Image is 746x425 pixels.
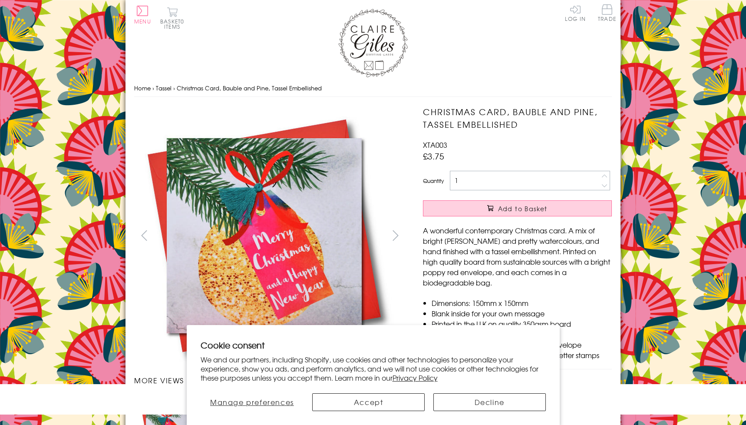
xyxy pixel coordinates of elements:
[423,106,612,131] h1: Christmas Card, Bauble and Pine, Tassel Embellished
[152,84,154,92] span: ›
[423,177,444,185] label: Quantity
[164,17,184,30] span: 0 items
[134,375,406,385] h3: More views
[423,225,612,288] p: A wonderful contemporary Christmas card. A mix of bright [PERSON_NAME] and pretty watercolours, a...
[598,4,616,23] a: Trade
[498,204,548,213] span: Add to Basket
[210,397,294,407] span: Manage preferences
[177,84,322,92] span: Christmas Card, Bauble and Pine, Tassel Embellished
[201,355,546,382] p: We and our partners, including Shopify, use cookies and other technologies to personalize your ex...
[432,319,612,329] li: Printed in the U.K on quality 350gsm board
[312,393,425,411] button: Accept
[406,106,666,366] img: Christmas Card, Bauble and Pine, Tassel Embellished
[338,9,408,77] img: Claire Giles Greetings Cards
[432,298,612,308] li: Dimensions: 150mm x 150mm
[423,150,444,162] span: £3.75
[432,308,612,319] li: Blank inside for your own message
[173,84,175,92] span: ›
[386,226,406,245] button: next
[423,200,612,216] button: Add to Basket
[598,4,616,21] span: Trade
[156,84,172,92] a: Tassel
[134,80,612,97] nav: breadcrumbs
[134,226,154,245] button: prev
[393,372,438,383] a: Privacy Policy
[134,106,395,366] img: Christmas Card, Bauble and Pine, Tassel Embellished
[200,393,304,411] button: Manage preferences
[134,6,151,24] button: Menu
[565,4,586,21] a: Log In
[160,7,184,29] button: Basket0 items
[433,393,546,411] button: Decline
[134,17,151,25] span: Menu
[134,84,151,92] a: Home
[423,139,447,150] span: XTA003
[201,339,546,351] h2: Cookie consent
